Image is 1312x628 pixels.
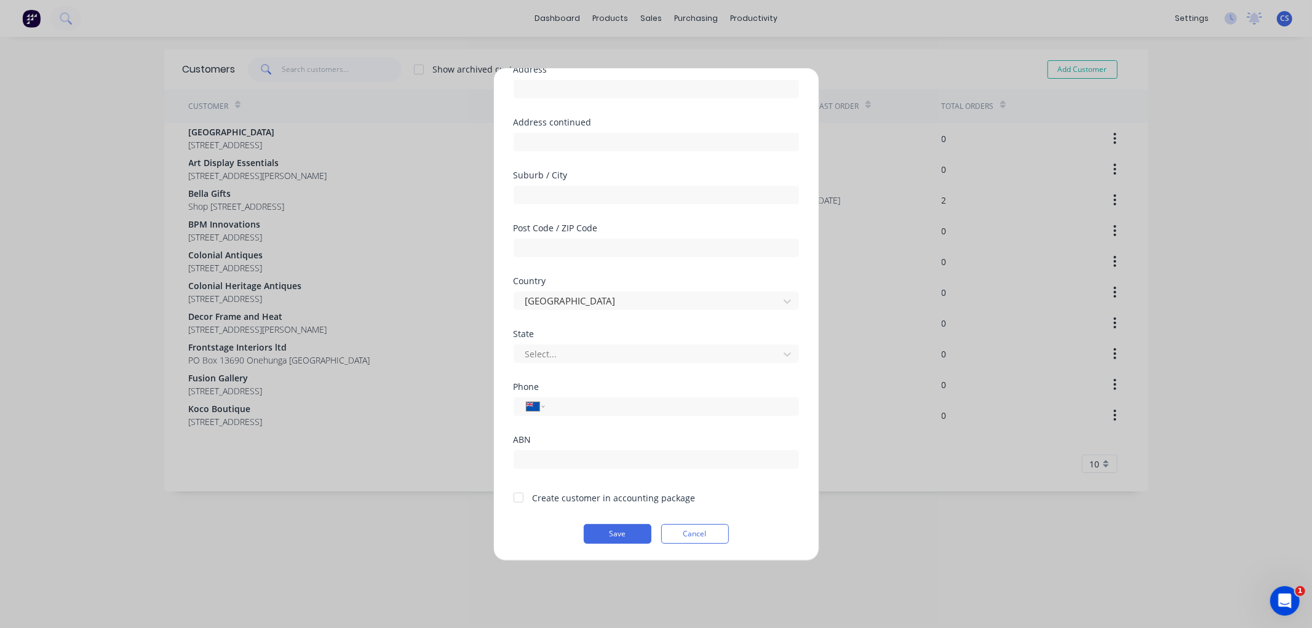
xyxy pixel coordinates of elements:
div: Suburb / City [514,171,799,180]
div: Phone [514,383,799,391]
div: Create customer in accounting package [533,491,696,504]
div: State [514,330,799,338]
span: 1 [1295,586,1305,596]
button: Cancel [661,524,729,544]
div: ABN [514,435,799,444]
div: Address continued [514,118,799,127]
div: Post Code / ZIP Code [514,224,799,233]
div: Country [514,277,799,285]
div: Address [514,65,799,74]
button: Save [584,524,651,544]
iframe: Intercom live chat [1270,586,1300,616]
